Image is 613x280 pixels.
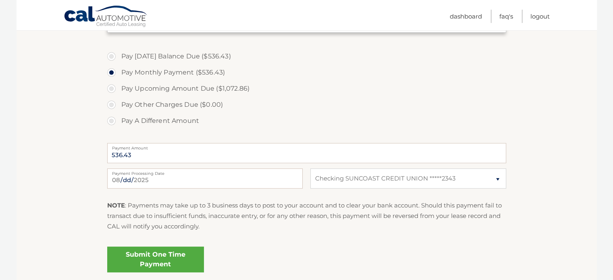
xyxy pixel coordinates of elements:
a: FAQ's [499,10,513,23]
label: Payment Amount [107,143,506,149]
a: Logout [530,10,550,23]
label: Pay Other Charges Due ($0.00) [107,97,506,113]
a: Dashboard [450,10,482,23]
input: Payment Amount [107,143,506,163]
p: : Payments may take up to 3 business days to post to your account and to clear your bank account.... [107,200,506,232]
label: Pay Monthly Payment ($536.43) [107,64,506,81]
label: Pay A Different Amount [107,113,506,129]
label: Payment Processing Date [107,168,303,175]
strong: NOTE [107,201,125,209]
a: Cal Automotive [64,5,148,29]
input: Payment Date [107,168,303,189]
a: Submit One Time Payment [107,247,204,272]
label: Pay [DATE] Balance Due ($536.43) [107,48,506,64]
label: Pay Upcoming Amount Due ($1,072.86) [107,81,506,97]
